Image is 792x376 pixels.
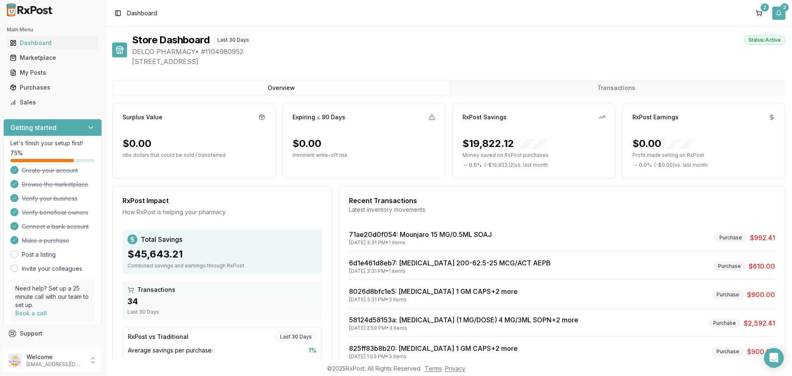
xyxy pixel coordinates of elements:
[309,346,316,355] span: 1 %
[780,3,789,12] div: 2
[123,196,322,206] div: RxPost Impact
[141,234,182,244] span: Total Savings
[349,239,492,246] div: [DATE] 3:31 PM • 1 items
[3,3,56,17] img: RxPost Logo
[425,365,442,372] a: Terms
[10,39,95,47] div: Dashboard
[349,344,518,352] a: 825ff83b8b20: [MEDICAL_DATA] 1 GM CAPS+2 more
[715,233,747,242] div: Purchase
[3,326,102,341] button: Support
[22,166,78,175] span: Create your account
[3,51,102,64] button: Marketplace
[26,353,84,361] p: Welcome
[349,325,578,331] div: [DATE] 2:59 PM • 3 items
[484,162,548,168] span: ( - $19,822.12 ) vs. last month
[7,26,99,33] h2: Main Menu
[764,348,784,368] div: Open Intercom Messenger
[276,332,316,341] div: Last 30 Days
[22,194,78,203] span: Verify your business
[772,7,785,20] button: 2
[349,196,775,206] div: Recent Transactions
[3,81,102,94] button: Purchases
[20,344,48,352] span: Feedback
[10,123,57,132] h3: Getting started
[127,309,317,315] div: Last 30 Days
[761,3,769,12] div: 2
[349,206,775,214] div: Latest inventory movements
[744,318,775,328] span: $2,592.41
[632,152,775,158] p: Profit made selling on RxPost
[137,286,175,294] span: Transactions
[213,35,254,45] div: Last 30 Days
[10,149,23,157] span: 75 %
[632,113,679,121] div: RxPost Earnings
[22,180,88,189] span: Browse the marketplace
[7,65,99,80] a: My Posts
[750,233,775,243] span: $992.41
[292,137,321,150] div: $0.00
[132,47,785,57] span: DELCO PHARMACY • # 1104980952
[462,152,605,158] p: Money saved on RxPost purchases
[22,265,82,273] a: Invite your colleagues
[15,310,47,317] a: Book a call
[709,319,740,328] div: Purchase
[449,81,784,95] button: Transactions
[127,262,317,269] div: Combined savings and earnings through RxPost
[22,208,88,217] span: Verify beneficial owners
[7,80,99,95] a: Purchases
[445,365,465,372] a: Privacy
[7,35,99,50] a: Dashboard
[349,316,578,324] a: 58124d58153a: [MEDICAL_DATA] (1 MG/DOSE) 4 MG/3ML SOPN+2 more
[10,69,95,77] div: My Posts
[127,9,157,17] span: Dashboard
[123,113,163,121] div: Surplus Value
[22,236,69,245] span: Make a purchase
[128,333,189,341] div: RxPost vs Traditional
[292,113,345,121] div: Expiring ≤ 90 Days
[10,98,95,106] div: Sales
[26,361,84,368] p: [EMAIL_ADDRESS][DOMAIN_NAME]
[747,290,775,300] span: $900.00
[3,36,102,50] button: Dashboard
[123,208,322,216] div: How RxPost is helping your pharmacy
[654,162,708,168] span: ( - $0.00 ) vs. last month
[632,137,694,150] div: $0.00
[349,268,551,274] div: [DATE] 3:31 PM • 1 items
[128,346,213,355] span: Average savings per purchase:
[127,248,317,261] div: $45,643.21
[123,137,151,150] div: $0.00
[462,137,547,150] div: $19,822.12
[752,7,766,20] a: 2
[744,35,785,45] div: Status: Active
[712,290,744,299] div: Purchase
[712,347,744,356] div: Purchase
[7,95,99,110] a: Sales
[132,33,210,47] h1: Store Dashboard
[462,113,507,121] div: RxPost Savings
[349,296,518,303] div: [DATE] 3:31 PM • 3 items
[3,66,102,79] button: My Posts
[349,259,551,267] a: 6d1e461d8eb7: [MEDICAL_DATA] 200-62.5-25 MCG/ACT AEPB
[349,353,518,360] div: [DATE] 1:03 PM • 3 items
[749,261,775,271] span: $610.00
[714,262,745,271] div: Purchase
[123,152,265,158] p: Idle dollars that could be sold / transferred
[349,287,518,296] a: 8026d8bfc1e5: [MEDICAL_DATA] 1 GM CAPS+2 more
[349,230,492,239] a: 71ae20d0f054: Mounjaro 15 MG/0.5ML SOAJ
[10,139,95,147] p: Let's finish your setup first!
[22,222,89,231] span: Connect a bank account
[15,284,90,309] p: Need help? Set up a 25 minute call with our team to set up.
[127,296,317,307] div: 34
[8,354,21,367] img: User avatar
[639,162,652,168] span: 0.0 %
[10,83,95,92] div: Purchases
[127,9,157,17] nav: breadcrumb
[747,347,775,357] span: $900.00
[7,50,99,65] a: Marketplace
[3,96,102,109] button: Sales
[469,162,482,168] span: 0.0 %
[114,81,449,95] button: Overview
[22,251,56,259] a: Post a listing
[10,54,95,62] div: Marketplace
[132,57,785,66] span: [STREET_ADDRESS]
